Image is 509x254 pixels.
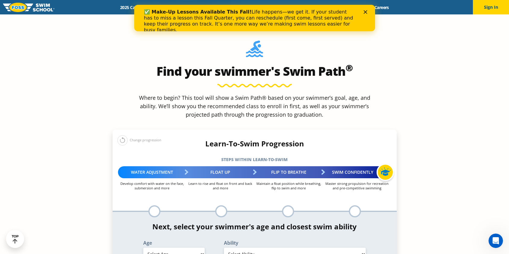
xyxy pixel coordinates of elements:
[118,181,186,190] p: Develop comfort with water on the face, submersion and more
[12,234,19,244] div: TOP
[350,5,369,10] a: Blog
[224,240,366,245] label: Ability
[113,64,397,78] h2: Find your swimmer's Swim Path
[186,166,255,178] div: Float Up
[186,181,255,190] p: Learn to rise and float on front and back and more
[489,234,503,248] iframe: Intercom live chat
[323,181,391,190] p: Master strong propulsion for recreation and pre-competitive swimming
[346,62,353,74] sup: ®
[134,5,375,31] iframe: Intercom live chat banner
[323,166,391,178] div: Swim Confidently
[113,222,397,231] h4: Next, select your swimmer's age and closest swim ability
[10,4,117,10] b: ✅ Make-Up Lessons Available This Fall!
[178,5,231,10] a: Swim Path® Program
[137,93,373,119] p: Where to begin? This tool will show a Swim Path® based on your swimmer’s goal, age, and ability. ...
[115,5,153,10] a: 2025 Calendar
[369,5,394,10] a: Careers
[117,135,161,145] div: Change progression
[118,166,186,178] div: Water Adjustment
[231,5,287,10] a: About [PERSON_NAME]
[255,166,323,178] div: Flip to Breathe
[255,181,323,190] p: Maintain a float position while breathing, flip to swim and more
[229,5,235,9] div: Close
[10,4,222,28] div: Life happens—we get it. If your student has to miss a lesson this Fall Quarter, you can reschedul...
[3,3,54,12] img: FOSS Swim School Logo
[287,5,350,10] a: Swim Like [PERSON_NAME]
[113,139,397,148] h4: Learn-To-Swim Progression
[153,5,178,10] a: Schools
[143,240,205,245] label: Age
[113,155,397,164] h5: Steps within Learn-to-Swim
[246,41,263,61] img: Foss-Location-Swimming-Pool-Person.svg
